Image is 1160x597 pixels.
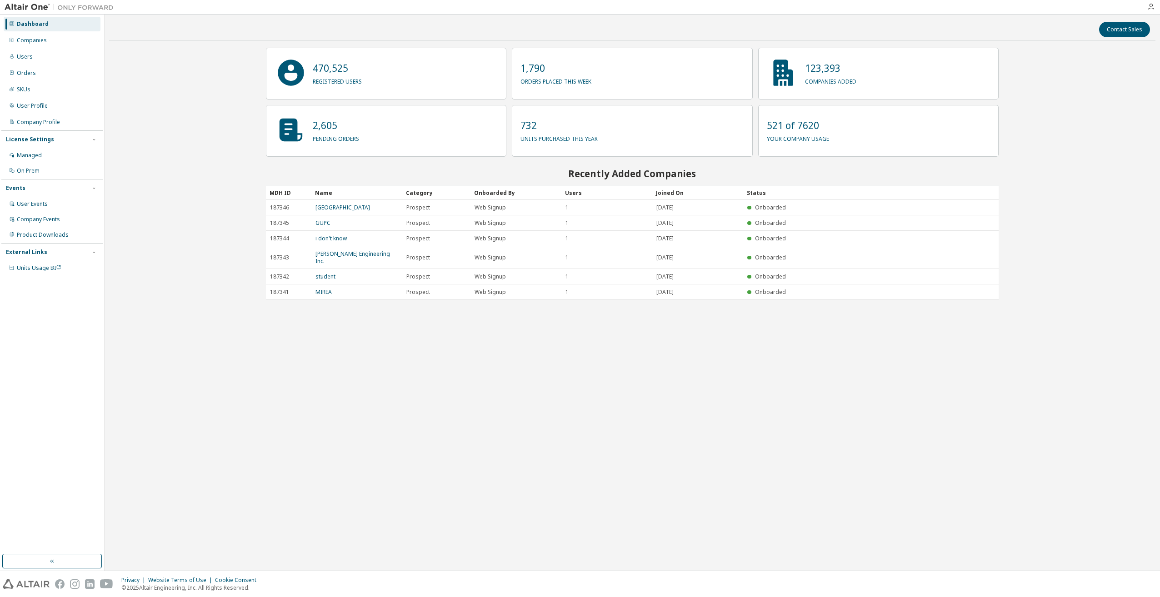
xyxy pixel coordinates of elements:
[755,219,786,227] span: Onboarded
[406,204,430,211] span: Prospect
[565,254,569,261] span: 1
[148,577,215,584] div: Website Terms of Use
[121,577,148,584] div: Privacy
[406,289,430,296] span: Prospect
[17,102,48,109] div: User Profile
[565,235,569,242] span: 1
[270,235,289,242] span: 187344
[520,61,591,75] p: 1,790
[85,579,95,589] img: linkedin.svg
[755,273,786,280] span: Onboarded
[17,216,60,223] div: Company Events
[17,20,49,28] div: Dashboard
[6,249,47,256] div: External Links
[313,75,362,85] p: registered users
[406,235,430,242] span: Prospect
[565,204,569,211] span: 1
[100,579,113,589] img: youtube.svg
[313,61,362,75] p: 470,525
[270,219,289,227] span: 187345
[313,132,359,143] p: pending orders
[406,185,467,200] div: Category
[17,86,30,93] div: SKUs
[17,200,48,208] div: User Events
[520,75,591,85] p: orders placed this week
[475,204,506,211] span: Web Signup
[656,235,674,242] span: [DATE]
[805,61,856,75] p: 123,393
[406,273,430,280] span: Prospect
[270,254,289,261] span: 187343
[656,254,674,261] span: [DATE]
[1099,22,1150,37] button: Contact Sales
[270,204,289,211] span: 187346
[565,185,649,200] div: Users
[315,234,347,242] a: i don't know
[315,250,390,265] a: [PERSON_NAME] Engineering Inc.
[656,219,674,227] span: [DATE]
[406,254,430,261] span: Prospect
[565,289,569,296] span: 1
[656,273,674,280] span: [DATE]
[767,132,829,143] p: your company usage
[17,70,36,77] div: Orders
[656,204,674,211] span: [DATE]
[55,579,65,589] img: facebook.svg
[17,53,33,60] div: Users
[755,254,786,261] span: Onboarded
[17,37,47,44] div: Companies
[474,185,558,200] div: Onboarded By
[805,75,856,85] p: companies added
[315,204,370,211] a: [GEOGRAPHIC_DATA]
[747,185,944,200] div: Status
[313,119,359,132] p: 2,605
[656,289,674,296] span: [DATE]
[17,264,61,272] span: Units Usage BI
[475,254,506,261] span: Web Signup
[17,167,40,174] div: On Prem
[475,289,506,296] span: Web Signup
[270,273,289,280] span: 187342
[656,185,740,200] div: Joined On
[755,204,786,211] span: Onboarded
[565,219,569,227] span: 1
[406,219,430,227] span: Prospect
[475,235,506,242] span: Web Signup
[5,3,118,12] img: Altair One
[520,119,598,132] p: 732
[315,185,399,200] div: Name
[475,273,506,280] span: Web Signup
[755,288,786,296] span: Onboarded
[475,219,506,227] span: Web Signup
[767,119,829,132] p: 521 of 7620
[215,577,262,584] div: Cookie Consent
[270,289,289,296] span: 187341
[6,184,25,192] div: Events
[121,584,262,592] p: © 2025 Altair Engineering, Inc. All Rights Reserved.
[565,273,569,280] span: 1
[315,273,335,280] a: student
[315,288,332,296] a: MIREA
[315,219,330,227] a: GUPC
[3,579,50,589] img: altair_logo.svg
[270,185,308,200] div: MDH ID
[6,136,54,143] div: License Settings
[17,152,42,159] div: Managed
[17,231,69,239] div: Product Downloads
[520,132,598,143] p: units purchased this year
[17,119,60,126] div: Company Profile
[755,234,786,242] span: Onboarded
[70,579,80,589] img: instagram.svg
[266,168,998,179] h2: Recently Added Companies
